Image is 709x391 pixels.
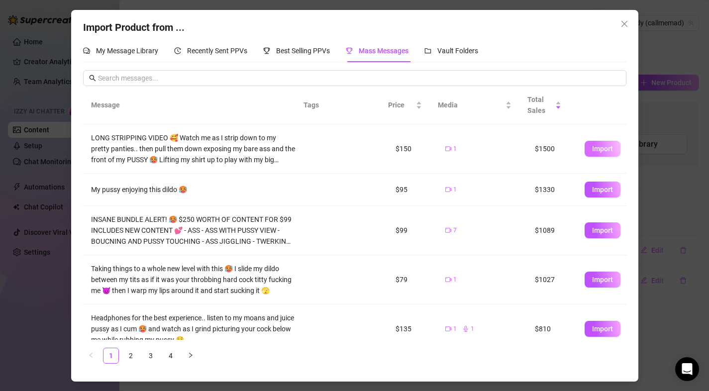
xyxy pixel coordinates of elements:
[592,276,613,284] span: Import
[438,99,504,110] span: Media
[98,73,620,84] input: Search messages...
[453,324,457,334] span: 1
[89,75,96,82] span: search
[592,145,613,153] span: Import
[388,255,437,304] td: $79
[527,174,577,206] td: $1330
[187,47,247,55] span: Recently Sent PPVs
[445,187,451,193] span: video-camera
[183,348,199,364] button: right
[103,348,119,364] li: 1
[388,206,437,255] td: $99
[91,263,295,296] div: Taking things to a whole new level with this 🥵 I slide my dildo between my tits as if it was your...
[183,348,199,364] li: Next Page
[263,47,270,54] span: trophy
[592,226,613,234] span: Import
[675,357,699,381] div: Open Intercom Messenger
[91,312,295,345] div: Headphones for the best experience.. listen to my moans and juice pussy as I cum 🥵 and watch as I...
[163,348,178,363] a: 4
[174,47,181,54] span: history
[91,184,295,195] div: My pussy enjoying this dildo 🥵
[527,124,577,174] td: $1500
[437,47,478,55] span: Vault Folders
[585,141,620,157] button: Import
[592,186,613,194] span: Import
[453,275,457,285] span: 1
[91,214,295,247] div: INSANE BUNDLE ALERT! 🥵 $250 WORTH OF CONTENT FOR $99 INCLUDES NEW CONTENT 💕 - ASS - ASS WITH PUSS...
[527,94,553,116] span: Total Sales
[424,47,431,54] span: folder
[453,185,457,195] span: 1
[359,47,408,55] span: Mass Messages
[143,348,159,364] li: 3
[527,255,577,304] td: $1027
[91,132,295,165] div: LONG STRIPPING VIDEO 🥰 Watch me as I strip down to my pretty panties.. then pull them down exposi...
[388,99,414,110] span: Price
[83,86,296,124] th: Message
[620,20,628,28] span: close
[388,124,437,174] td: $150
[83,348,99,364] button: left
[346,47,353,54] span: trophy
[276,47,330,55] span: Best Selling PPVs
[616,16,632,32] button: Close
[453,144,457,154] span: 1
[83,348,99,364] li: Previous Page
[463,326,469,332] span: audio
[388,304,437,354] td: $135
[585,182,620,197] button: Import
[585,222,620,238] button: Import
[527,304,577,354] td: $810
[445,277,451,283] span: video-camera
[527,206,577,255] td: $1089
[388,174,437,206] td: $95
[445,227,451,233] span: video-camera
[103,348,118,363] a: 1
[296,86,355,124] th: Tags
[453,226,457,235] span: 7
[445,326,451,332] span: video-camera
[88,352,94,358] span: left
[471,324,474,334] span: 1
[96,47,158,55] span: My Message Library
[430,86,519,124] th: Media
[188,352,194,358] span: right
[616,20,632,28] span: Close
[123,348,139,364] li: 2
[123,348,138,363] a: 2
[445,146,451,152] span: video-camera
[585,272,620,288] button: Import
[83,47,90,54] span: comment
[519,86,569,124] th: Total Sales
[380,86,430,124] th: Price
[163,348,179,364] li: 4
[592,325,613,333] span: Import
[143,348,158,363] a: 3
[83,21,185,33] span: Import Product from ...
[585,321,620,337] button: Import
